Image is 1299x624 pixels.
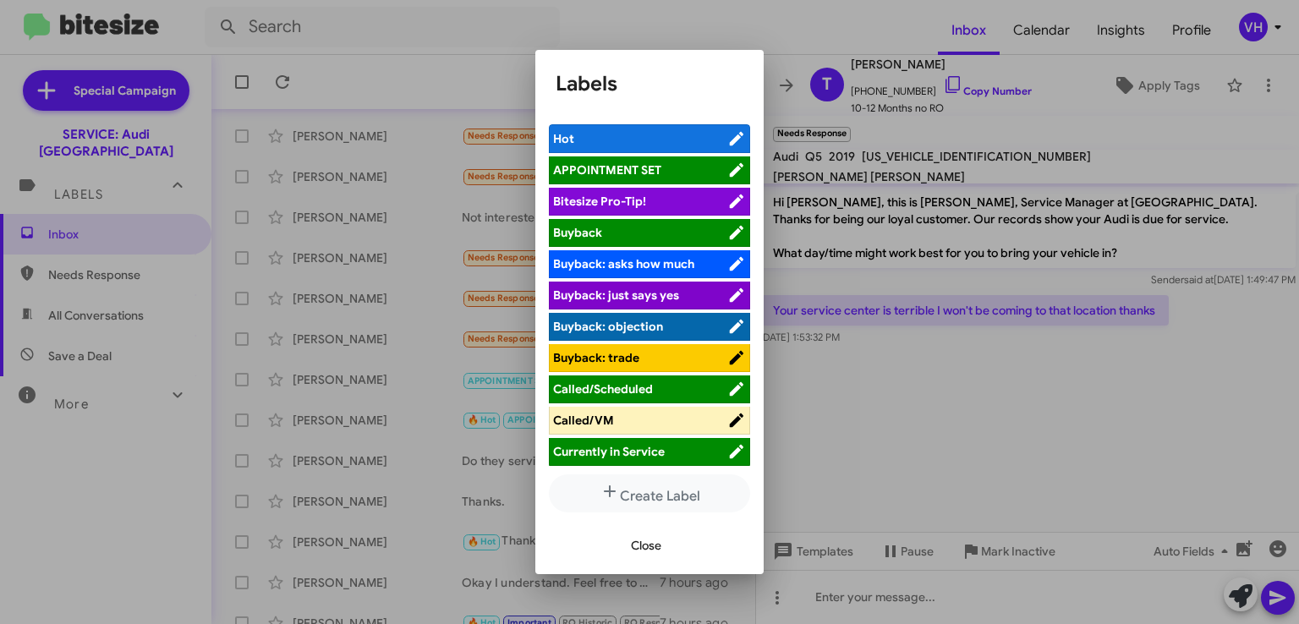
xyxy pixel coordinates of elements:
[553,287,679,303] span: Buyback: just says yes
[553,413,614,428] span: Called/VM
[553,256,694,271] span: Buyback: asks how much
[631,530,661,561] span: Close
[553,225,602,240] span: Buyback
[553,381,653,397] span: Called/Scheduled
[553,444,665,459] span: Currently in Service
[553,131,574,146] span: Hot
[549,474,750,512] button: Create Label
[617,530,675,561] button: Close
[556,70,743,97] h1: Labels
[553,194,646,209] span: Bitesize Pro-Tip!
[553,350,639,365] span: Buyback: trade
[553,162,661,178] span: APPOINTMENT SET
[553,319,663,334] span: Buyback: objection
